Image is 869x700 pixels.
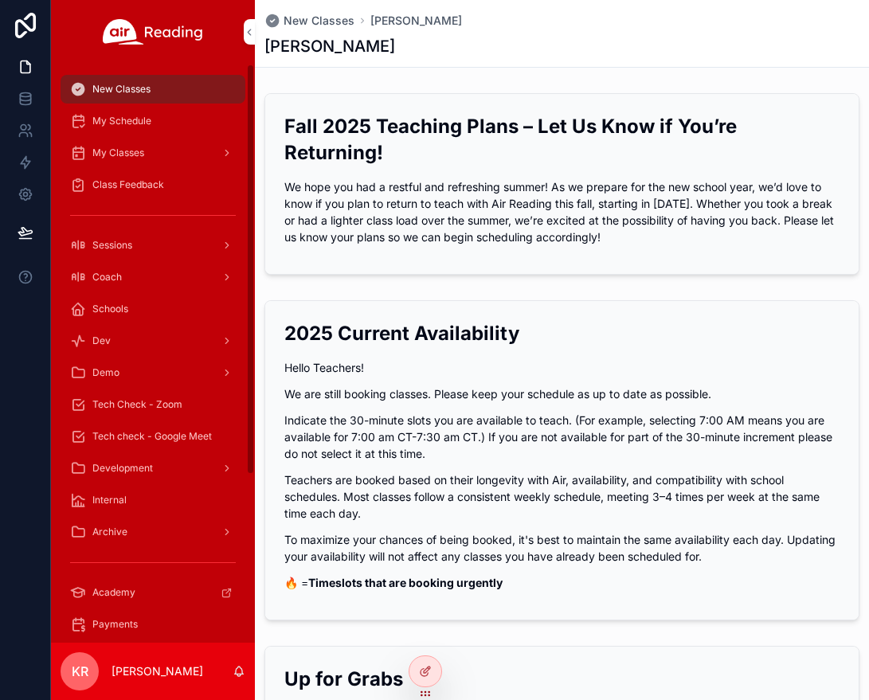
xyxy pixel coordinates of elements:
[92,271,122,284] span: Coach
[284,471,840,522] p: Teachers are booked based on their longevity with Air, availability, and compatibility with schoo...
[92,239,132,252] span: Sessions
[61,139,245,167] a: My Classes
[92,303,128,315] span: Schools
[61,578,245,607] a: Academy
[284,320,840,346] h2: 2025 Current Availability
[61,358,245,387] a: Demo
[61,610,245,639] a: Payments
[92,586,135,599] span: Academy
[61,75,245,104] a: New Classes
[92,494,127,506] span: Internal
[61,263,245,291] a: Coach
[112,663,203,679] p: [PERSON_NAME]
[61,518,245,546] a: Archive
[51,64,255,643] div: scrollable content
[284,113,840,166] h2: Fall 2025 Teaching Plans – Let Us Know if You’re Returning!
[92,334,111,347] span: Dev
[61,486,245,514] a: Internal
[92,366,119,379] span: Demo
[284,412,840,462] p: Indicate the 30-minute slots you are available to teach. (For example, selecting 7:00 AM means yo...
[284,574,840,591] p: 🔥 =
[284,359,840,376] p: Hello Teachers!
[61,454,245,483] a: Development
[61,231,245,260] a: Sessions
[370,13,462,29] a: [PERSON_NAME]
[61,390,245,419] a: Tech Check - Zoom
[72,662,88,681] span: KR
[264,13,354,29] a: New Classes
[61,295,245,323] a: Schools
[61,327,245,355] a: Dev
[284,13,354,29] span: New Classes
[308,576,503,589] strong: Timeslots that are booking urgently
[264,35,395,57] h1: [PERSON_NAME]
[61,107,245,135] a: My Schedule
[92,618,138,631] span: Payments
[92,115,151,127] span: My Schedule
[103,19,203,45] img: App logo
[92,526,127,538] span: Archive
[92,147,144,159] span: My Classes
[284,531,840,565] p: To maximize your chances of being booked, it's best to maintain the same availability each day. U...
[284,666,840,692] h2: Up for Grabs
[92,430,212,443] span: Tech check - Google Meet
[61,170,245,199] a: Class Feedback
[92,83,151,96] span: New Classes
[92,398,182,411] span: Tech Check - Zoom
[284,178,840,245] p: We hope you had a restful and refreshing summer! As we prepare for the new school year, we’d love...
[284,385,840,402] p: We are still booking classes. Please keep your schedule as up to date as possible.
[61,422,245,451] a: Tech check - Google Meet
[92,462,153,475] span: Development
[92,178,164,191] span: Class Feedback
